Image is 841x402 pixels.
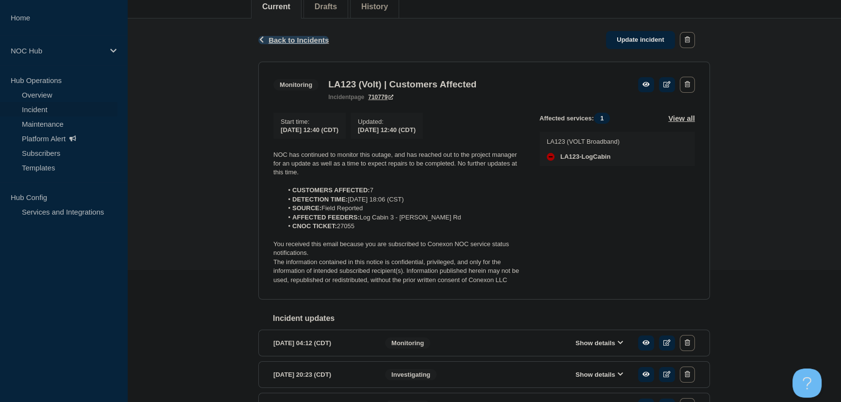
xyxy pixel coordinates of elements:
[273,314,710,323] h2: Incident updates
[273,151,524,177] p: NOC has continued to monitor this outage, and has reached out to the project manager for an updat...
[385,369,437,380] span: Investigating
[572,339,626,347] button: Show details
[273,258,524,285] p: The information contained in this notice is confidential, privileged, and only for the informatio...
[292,222,337,230] strong: CNOC TICKET:
[283,204,524,213] li: Field Reported
[281,126,338,134] span: [DATE] 12:40 (CDT)
[792,368,822,398] iframe: Help Scout Beacon - Open
[292,214,360,221] strong: AFFECTED FEEDERS:
[368,94,393,100] a: 710779
[283,186,524,195] li: 7
[539,113,615,124] span: Affected services:
[283,195,524,204] li: [DATE] 18:06 (CST)
[273,367,370,383] div: [DATE] 20:23 (CDT)
[560,153,610,161] span: LA123-LogCabin
[283,222,524,231] li: 27055
[361,2,388,11] button: History
[358,125,416,134] div: [DATE] 12:40 (CDT)
[258,36,329,44] button: Back to Incidents
[292,196,348,203] strong: DETECTION TIME:
[328,94,364,100] p: page
[328,79,476,90] h3: LA123 (Volt) | Customers Affected
[594,113,610,124] span: 1
[292,204,321,212] strong: SOURCE:
[547,153,555,161] div: down
[358,118,416,125] p: Updated :
[606,31,675,49] a: Update incident
[547,138,620,145] p: LA123 (VOLT Broadband)
[262,2,290,11] button: Current
[292,186,370,194] strong: CUSTOMERS AFFECTED:
[273,335,370,351] div: [DATE] 04:12 (CDT)
[273,79,319,90] span: Monitoring
[11,47,104,55] p: NOC Hub
[281,118,338,125] p: Start time :
[273,240,524,258] p: You received this email because you are subscribed to Conexon NOC service status notifications.
[315,2,337,11] button: Drafts
[328,94,351,100] span: incident
[668,113,695,124] button: View all
[269,36,329,44] span: Back to Incidents
[572,370,626,379] button: Show details
[385,337,430,349] span: Monitoring
[283,213,524,222] li: Log Cabin 3 - [PERSON_NAME] Rd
